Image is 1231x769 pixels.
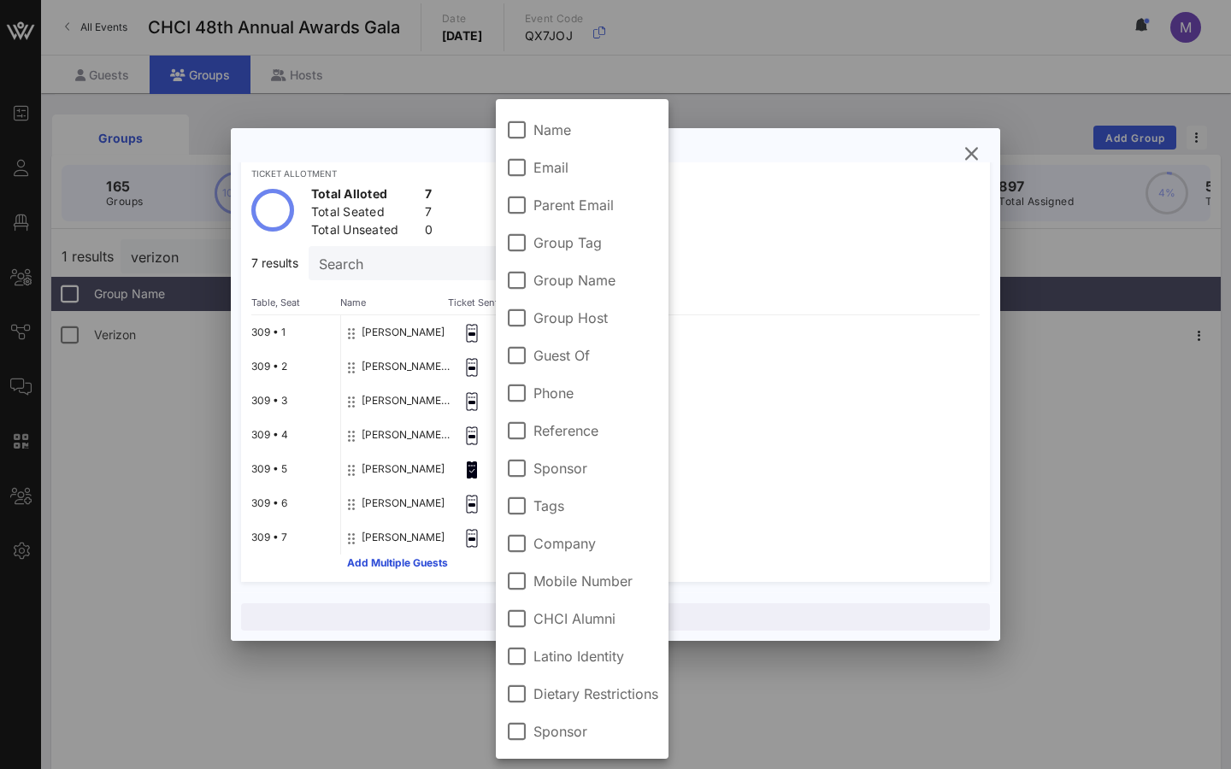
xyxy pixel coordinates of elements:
button: 309 • 7 [251,520,287,555]
label: Dietary Restrictions [533,685,658,702]
label: Phone [533,384,658,402]
label: Reference [533,422,658,439]
label: Email [533,159,658,176]
button: [PERSON_NAME] [362,315,445,349]
button: [PERSON_NAME] [362,452,445,486]
button: 309 • 3 [251,384,287,418]
div: Total Unseated [311,221,418,243]
button: 309 • 1 [251,315,286,349]
label: Guest Of [533,347,658,364]
button: [PERSON_NAME] Verizon [362,349,452,384]
button: 309 • 6 [251,486,287,520]
div: 0 [425,221,433,243]
button: 309 • 4 [251,418,288,452]
label: Group Name [533,272,658,289]
label: Group Host [533,309,658,326]
label: Sponsor [533,460,658,477]
label: Name [533,121,658,138]
label: Mobile Number [533,572,658,590]
span: 7 results [251,258,298,268]
span: Ticket Sent [448,297,487,308]
label: Tags [533,497,658,514]
label: Latino Identity [533,648,658,665]
label: CHCI Alumni [533,610,658,627]
label: Sponsor [533,723,658,740]
div: 7 [425,185,433,207]
span: Table, Seat [251,297,340,308]
button: Close [241,603,990,631]
button: [PERSON_NAME] Verizon [362,418,452,452]
button: [PERSON_NAME] [362,486,445,520]
div: Ticket Allotment [251,168,980,179]
label: Company [533,535,658,552]
button: [PERSON_NAME] NALEO [362,384,452,418]
div: Total Alloted [311,185,418,207]
div: Total Seated [311,203,418,225]
label: Parent Email [533,197,658,214]
button: 309 • 5 [251,452,287,486]
div: 7 [425,203,433,225]
button: [PERSON_NAME] [362,520,445,555]
span: Name [340,297,451,308]
button: 309 • 2 [251,349,287,384]
label: Group Tag [533,234,658,251]
button: Add Multiple Guests [347,558,448,568]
